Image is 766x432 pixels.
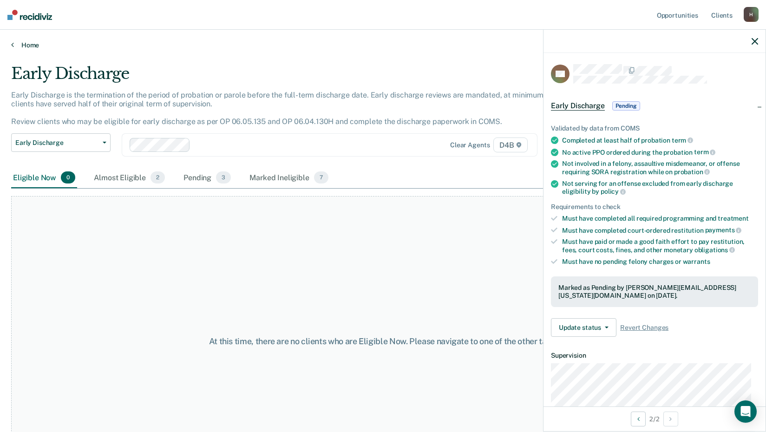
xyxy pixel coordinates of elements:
[718,215,749,222] span: treatment
[151,171,165,183] span: 2
[248,168,330,188] div: Marked Ineligible
[11,168,77,188] div: Eligible Now
[551,101,605,111] span: Early Discharge
[734,400,757,423] div: Open Intercom Messenger
[543,406,766,431] div: 2 / 2
[562,238,758,254] div: Must have paid or made a good faith effort to pay restitution, fees, court costs, fines, and othe...
[92,168,167,188] div: Almost Eligible
[15,139,99,147] span: Early Discharge
[562,226,758,235] div: Must have completed court-ordered restitution
[705,226,742,234] span: payments
[61,171,75,183] span: 0
[663,412,678,426] button: Next Opportunity
[543,91,766,121] div: Early DischargePending
[562,258,758,266] div: Must have no pending felony charges or
[551,318,616,337] button: Update status
[620,324,668,332] span: Revert Changes
[11,91,563,126] p: Early Discharge is the termination of the period of probation or parole before the full-term disc...
[744,7,759,22] div: H
[216,171,231,183] span: 3
[450,141,490,149] div: Clear agents
[7,10,52,20] img: Recidiviz
[631,412,646,426] button: Previous Opportunity
[314,171,328,183] span: 7
[197,336,569,347] div: At this time, there are no clients who are Eligible Now. Please navigate to one of the other tabs.
[612,101,640,111] span: Pending
[562,215,758,223] div: Must have completed all required programming and
[674,168,710,176] span: probation
[551,203,758,211] div: Requirements to check
[694,246,735,254] span: obligations
[683,258,710,265] span: warrants
[601,188,626,195] span: policy
[562,136,758,144] div: Completed at least half of probation
[558,284,751,300] div: Marked as Pending by [PERSON_NAME][EMAIL_ADDRESS][US_STATE][DOMAIN_NAME] on [DATE].
[551,352,758,360] dt: Supervision
[694,148,715,156] span: term
[562,180,758,196] div: Not serving for an offense excluded from early discharge eligibility by
[11,64,586,91] div: Early Discharge
[562,160,758,176] div: Not involved in a felony, assaultive misdemeanor, or offense requiring SORA registration while on
[182,168,233,188] div: Pending
[672,137,693,144] span: term
[551,124,758,132] div: Validated by data from COMS
[562,148,758,157] div: No active PPO ordered during the probation
[493,137,527,152] span: D4B
[11,41,755,49] a: Home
